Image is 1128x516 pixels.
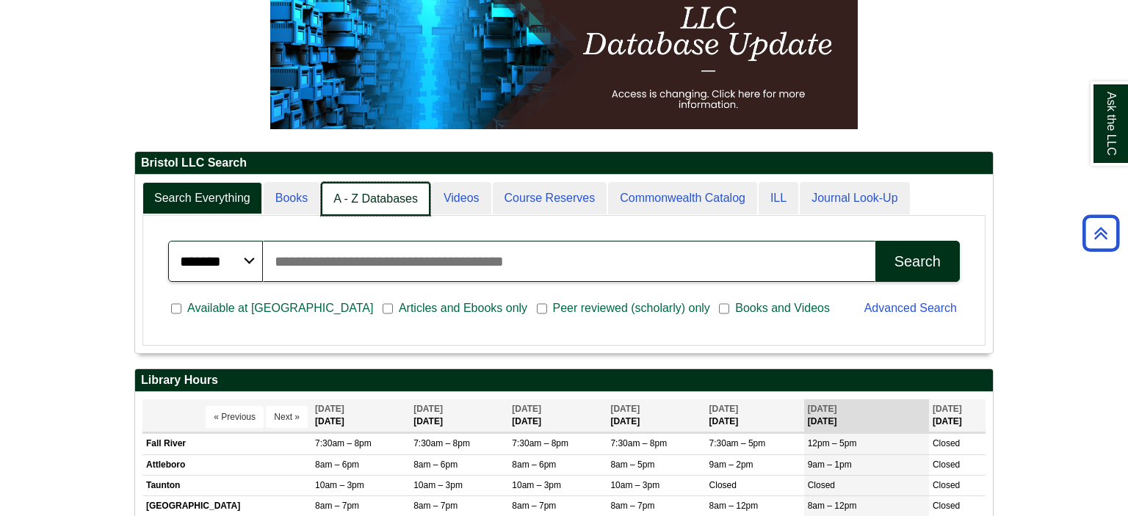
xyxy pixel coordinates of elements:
a: Back to Top [1077,223,1124,243]
button: Next » [266,406,308,428]
span: 9am – 2pm [709,459,753,470]
th: [DATE] [607,399,705,432]
span: 7:30am – 8pm [315,438,372,448]
span: 8am – 7pm [315,501,359,511]
span: Peer reviewed (scholarly) only [547,299,716,317]
button: « Previous [206,406,264,428]
span: 10am – 3pm [315,480,364,490]
span: 10am – 3pm [413,480,463,490]
span: Available at [GEOGRAPHIC_DATA] [181,299,379,317]
a: Books [264,182,319,215]
a: A - Z Databases [321,182,430,217]
span: 8am – 5pm [610,459,654,470]
span: Closed [808,480,835,490]
input: Articles and Ebooks only [383,302,393,316]
a: Commonwealth Catalog [608,182,757,215]
span: [DATE] [413,404,443,414]
h2: Library Hours [135,369,993,392]
span: [DATE] [808,404,837,414]
span: 8am – 6pm [413,459,458,470]
span: [DATE] [512,404,541,414]
a: ILL [759,182,798,215]
td: Attleboro [142,454,311,475]
span: [DATE] [610,404,640,414]
span: Books and Videos [729,299,836,317]
span: 8am – 7pm [413,501,458,511]
input: Peer reviewed (scholarly) only [537,302,547,316]
td: [GEOGRAPHIC_DATA] [142,495,311,516]
span: [DATE] [933,404,962,414]
td: Fall River [142,434,311,454]
span: 8am – 7pm [610,501,654,511]
span: Closed [709,480,737,490]
span: 7:30am – 8pm [512,438,568,448]
span: 10am – 3pm [512,480,561,490]
span: 8am – 7pm [512,501,556,511]
th: [DATE] [508,399,607,432]
span: [DATE] [315,404,344,414]
span: 8am – 6pm [512,459,556,470]
th: [DATE] [929,399,986,432]
input: Books and Videos [719,302,729,316]
th: [DATE] [706,399,804,432]
a: Advanced Search [864,302,957,314]
span: Closed [933,438,960,448]
button: Search [875,241,960,282]
span: 10am – 3pm [610,480,659,490]
span: [DATE] [709,404,739,414]
th: [DATE] [410,399,508,432]
span: 9am – 1pm [808,459,852,470]
td: Taunton [142,475,311,495]
h2: Bristol LLC Search [135,152,993,175]
span: Articles and Ebooks only [393,299,533,317]
th: [DATE] [804,399,929,432]
span: 8am – 12pm [808,501,857,511]
a: Search Everything [142,182,262,215]
span: 7:30am – 5pm [709,438,766,448]
span: Closed [933,480,960,490]
span: Closed [933,459,960,470]
span: 7:30am – 8pm [610,438,667,448]
th: [DATE] [311,399,410,432]
span: 7:30am – 8pm [413,438,470,448]
span: 8am – 6pm [315,459,359,470]
span: 8am – 12pm [709,501,759,511]
a: Journal Look-Up [800,182,909,215]
a: Course Reserves [493,182,607,215]
div: Search [894,253,941,270]
span: Closed [933,501,960,511]
a: Videos [432,182,491,215]
input: Available at [GEOGRAPHIC_DATA] [171,302,181,316]
span: 12pm – 5pm [808,438,857,448]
